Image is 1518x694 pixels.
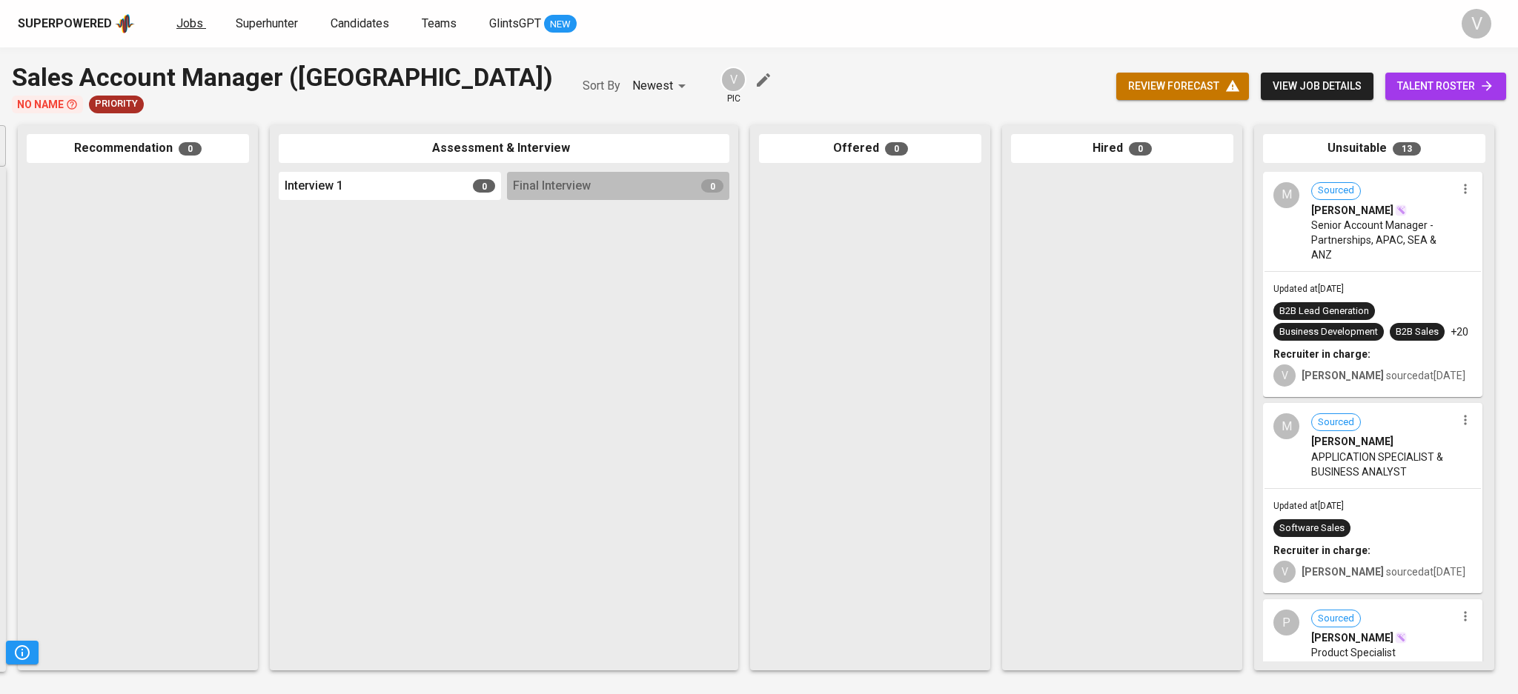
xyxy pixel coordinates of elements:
span: Priority [89,97,144,111]
span: Product Specialist [1311,645,1396,660]
span: [PERSON_NAME] [1311,434,1393,449]
span: Updated at [DATE] [1273,501,1344,511]
span: GlintsGPT [489,16,541,30]
button: review forecast [1116,73,1249,100]
b: Recruiter in charge: [1273,348,1370,360]
button: view job details [1261,73,1373,100]
span: view job details [1273,77,1362,96]
img: magic_wand.svg [1395,204,1407,216]
span: Interview 1 [285,178,343,195]
span: 0 [885,142,908,156]
div: V [1273,364,1296,387]
span: Sourced [1312,184,1360,198]
span: Sourced [1312,416,1360,430]
span: Final Interview [513,178,591,195]
a: Superpoweredapp logo [18,13,135,35]
div: Unsuitable [1263,134,1485,163]
span: Sourced [1312,612,1360,626]
div: Sales Account Manager ([GEOGRAPHIC_DATA]) [12,59,553,96]
span: talent roster [1397,77,1494,96]
span: 0 [1129,142,1152,156]
div: New Job received from Demand Team [89,96,144,113]
div: P [1273,610,1299,635]
a: talent roster [1385,73,1506,100]
div: Hired [1011,134,1233,163]
span: 0 [179,142,202,156]
b: [PERSON_NAME] [1302,370,1384,381]
span: 0 [701,179,723,193]
div: pic [720,67,746,105]
p: No Name [12,96,83,113]
span: Superhunter [236,16,298,30]
span: 0 [473,179,495,193]
div: Superpowered [18,16,112,33]
div: MSourced[PERSON_NAME]APPLICATION SPECIALIST & BUSINESS ANALYSTUpdated at[DATE]Software SalesRecru... [1263,403,1482,593]
span: review forecast [1128,77,1237,96]
div: V [1462,9,1491,39]
div: Business Development [1279,325,1378,339]
b: Recruiter in charge: [1273,544,1370,556]
div: B2B Lead Generation [1279,304,1369,318]
div: Offered [759,134,981,163]
p: Newest [632,77,673,95]
span: [PERSON_NAME] [1311,203,1393,218]
span: Updated at [DATE] [1273,284,1344,294]
div: Assessment & Interview [279,134,729,163]
a: Jobs [176,15,206,33]
div: B2B Sales [1396,325,1439,339]
span: sourced at [DATE] [1302,566,1465,578]
span: Jobs [176,16,203,30]
a: Teams [422,15,460,33]
div: Software Sales [1279,521,1345,535]
span: Senior Account Manager - Partnerships, APAC, SEA & ANZ [1311,218,1456,262]
a: Superhunter [236,15,301,33]
div: MSourced[PERSON_NAME]Senior Account Manager - Partnerships, APAC, SEA & ANZUpdated at[DATE]B2B Le... [1263,172,1482,398]
a: GlintsGPT NEW [489,15,577,33]
span: APPLICATION SPECIALIST & BUSINESS ANALYST [1311,450,1456,479]
b: [PERSON_NAME] [1302,566,1384,578]
span: [PERSON_NAME] [1311,630,1393,645]
div: V [720,67,746,93]
span: NEW [544,17,577,32]
div: M [1273,413,1299,439]
img: magic_wand.svg [1395,632,1407,644]
span: Teams [422,16,457,30]
button: Pipeline Triggers [6,641,39,664]
span: 13 [1393,142,1421,156]
div: V [1273,561,1296,583]
div: Recommendation [27,134,249,163]
div: M [1273,182,1299,208]
span: sourced at [DATE] [1302,370,1465,381]
img: app logo [115,13,135,35]
div: Newest [632,73,691,100]
p: Sort By [583,77,620,95]
p: +20 [1451,324,1468,339]
span: Candidates [331,16,389,30]
a: Candidates [331,15,392,33]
